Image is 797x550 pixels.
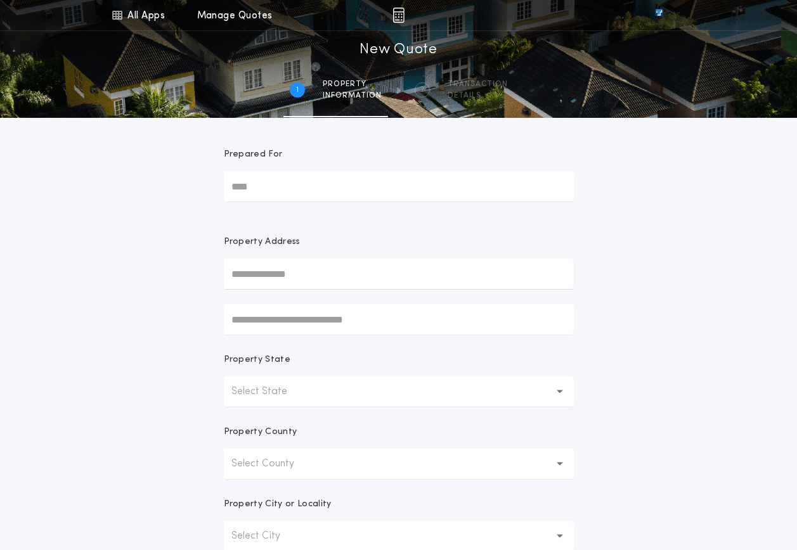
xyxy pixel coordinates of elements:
[224,376,574,407] button: Select State
[231,528,301,544] p: Select City
[392,8,405,23] img: img
[224,498,332,511] p: Property City or Locality
[224,148,283,161] p: Prepared For
[224,171,574,201] input: Prepared For
[632,9,685,22] img: vs-icon
[448,79,508,89] span: Transaction
[360,40,437,60] h1: New Quote
[224,426,297,438] p: Property County
[224,236,574,248] p: Property Address
[231,456,314,471] p: Select County
[448,91,508,101] span: details
[420,85,424,95] h2: 2
[296,85,299,95] h2: 1
[224,354,290,366] p: Property State
[323,91,382,101] span: information
[231,384,308,399] p: Select State
[323,79,382,89] span: Property
[224,449,574,479] button: Select County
